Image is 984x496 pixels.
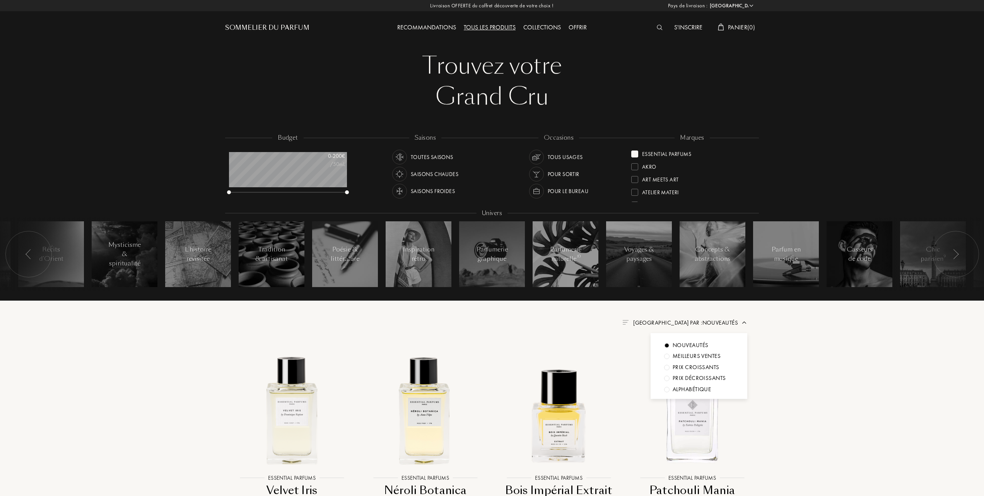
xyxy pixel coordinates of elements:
div: Univers [477,209,507,218]
div: Recommandations [393,23,460,33]
div: Saisons froides [411,184,455,198]
div: saisons [409,133,441,142]
img: arr_left.svg [26,249,32,259]
div: L'histoire revisitée [182,245,215,263]
a: S'inscrire [670,23,706,31]
div: Inspiration rétro [402,245,435,263]
span: [GEOGRAPHIC_DATA] par : Nouveautés [633,319,738,327]
div: Parfumerie naturelle [549,245,582,263]
div: occasions [538,133,579,142]
div: budget [272,133,304,142]
div: Essential Parfums [642,147,691,158]
div: Concepts & abstractions [695,245,730,263]
img: usage_season_hot_white.svg [394,169,405,180]
a: Sommelier du Parfum [225,23,309,32]
div: Nouveautés [673,341,709,350]
div: Tous les produits [460,23,519,33]
img: usage_occasion_work_white.svg [531,186,542,197]
div: Voyages & paysages [623,245,656,263]
div: Pour le bureau [548,184,588,198]
img: Néroli Botanica Essential Parfums [365,349,485,470]
img: arrow_w.png [748,3,754,9]
img: Bois Impérial Extrait Essential Parfums [499,349,619,470]
div: Poésie & littérature [329,245,362,263]
div: Pour sortir [548,167,579,181]
div: Parfumerie graphique [476,245,509,263]
div: Grand Cru [231,81,753,112]
img: usage_occasion_party_white.svg [531,169,542,180]
div: Tradition & artisanat [255,245,288,263]
span: Pays de livraison : [668,2,708,10]
div: Parfum en musique [770,245,803,263]
span: Panier ( 0 ) [728,23,755,31]
img: usage_season_cold_white.svg [394,186,405,197]
img: usage_occasion_all_white.svg [531,152,542,162]
img: filter_by.png [622,320,629,325]
div: Alphabétique [673,385,711,394]
div: S'inscrire [670,23,706,33]
div: marques [675,133,709,142]
div: Baruti [642,198,659,209]
img: Patchouli Mania Essential Parfums [632,349,752,470]
a: Collections [519,23,565,31]
div: Collections [519,23,565,33]
div: Saisons chaudes [411,167,458,181]
div: /50mL [306,160,345,168]
a: Tous les produits [460,23,519,31]
div: Offrir [565,23,591,33]
div: Casseurs de code [843,245,876,263]
div: Trouvez votre [231,50,753,81]
div: Mysticisme & spiritualité [108,240,141,268]
img: usage_season_average_white.svg [394,152,405,162]
div: Art Meets Art [642,173,678,183]
img: search_icn_white.svg [657,25,663,30]
div: 0 - 200 € [306,152,345,160]
div: Prix croissants [673,363,719,372]
img: Velvet Iris Essential Parfums [232,349,352,470]
div: Tous usages [548,150,583,164]
img: arr_left.svg [953,249,959,259]
div: Toutes saisons [411,150,453,164]
span: 10 [577,254,581,259]
div: Meilleurs ventes [673,352,721,361]
img: arrow.png [741,320,747,326]
div: Prix décroissants [673,374,726,383]
div: Akro [642,160,656,171]
img: cart_white.svg [718,24,724,31]
a: Offrir [565,23,591,31]
a: Recommandations [393,23,460,31]
div: Atelier Materi [642,186,679,196]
